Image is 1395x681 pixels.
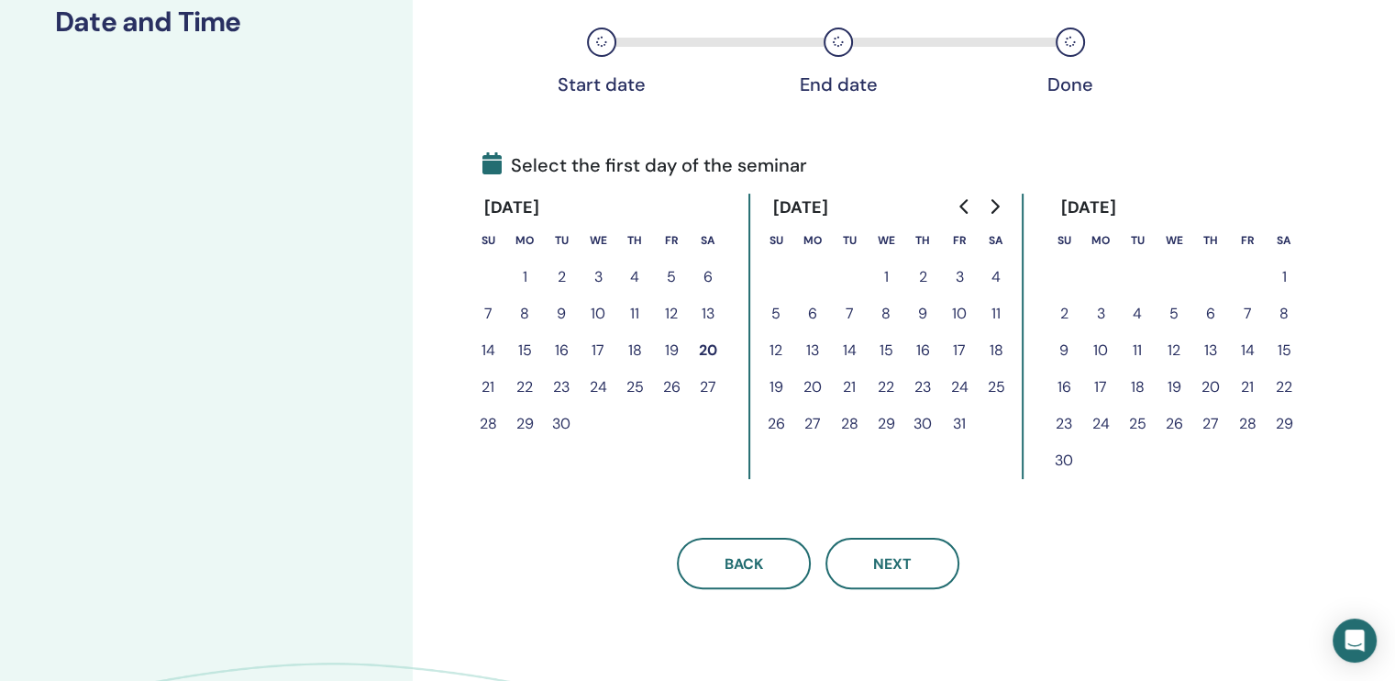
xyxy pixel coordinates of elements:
[758,222,794,259] th: Sunday
[978,332,1014,369] button: 18
[616,369,653,406] button: 25
[1082,406,1119,442] button: 24
[1266,222,1302,259] th: Saturday
[653,222,690,259] th: Friday
[470,194,555,222] div: [DATE]
[616,222,653,259] th: Thursday
[580,369,616,406] button: 24
[1046,406,1082,442] button: 23
[1046,332,1082,369] button: 9
[904,369,941,406] button: 23
[1229,222,1266,259] th: Friday
[831,332,868,369] button: 14
[1266,369,1302,406] button: 22
[1192,332,1229,369] button: 13
[1266,406,1302,442] button: 29
[580,259,616,296] button: 3
[580,332,616,369] button: 17
[1082,369,1119,406] button: 17
[506,406,543,442] button: 29
[825,538,959,589] button: Next
[794,296,831,332] button: 6
[653,296,690,332] button: 12
[978,259,1014,296] button: 4
[904,332,941,369] button: 16
[1046,369,1082,406] button: 16
[1156,296,1192,332] button: 5
[1046,222,1082,259] th: Sunday
[1229,406,1266,442] button: 28
[868,406,904,442] button: 29
[758,369,794,406] button: 19
[1082,222,1119,259] th: Monday
[580,222,616,259] th: Wednesday
[470,222,506,259] th: Sunday
[758,194,843,222] div: [DATE]
[1046,296,1082,332] button: 2
[1119,222,1156,259] th: Tuesday
[543,332,580,369] button: 16
[1266,332,1302,369] button: 15
[1119,406,1156,442] button: 25
[543,222,580,259] th: Tuesday
[794,222,831,259] th: Monday
[792,73,884,95] div: End date
[758,332,794,369] button: 12
[941,222,978,259] th: Friday
[470,296,506,332] button: 7
[904,406,941,442] button: 30
[904,259,941,296] button: 2
[653,259,690,296] button: 5
[1192,369,1229,406] button: 20
[1266,296,1302,332] button: 8
[758,406,794,442] button: 26
[941,332,978,369] button: 17
[1192,406,1229,442] button: 27
[1192,296,1229,332] button: 6
[941,259,978,296] button: 3
[1192,222,1229,259] th: Thursday
[1266,259,1302,296] button: 1
[690,369,726,406] button: 27
[950,188,980,225] button: Go to previous month
[873,554,912,574] span: Next
[978,222,1014,259] th: Saturday
[1082,332,1119,369] button: 10
[1156,332,1192,369] button: 12
[758,296,794,332] button: 5
[653,332,690,369] button: 19
[1333,619,1377,663] div: Open Intercom Messenger
[980,188,1009,225] button: Go to next month
[1046,442,1082,479] button: 30
[690,332,726,369] button: 20
[506,369,543,406] button: 22
[653,369,690,406] button: 26
[690,259,726,296] button: 6
[868,222,904,259] th: Wednesday
[470,332,506,369] button: 14
[725,554,763,574] span: Back
[1156,406,1192,442] button: 26
[868,369,904,406] button: 22
[616,332,653,369] button: 18
[556,73,648,95] div: Start date
[543,369,580,406] button: 23
[616,259,653,296] button: 4
[1119,369,1156,406] button: 18
[1229,332,1266,369] button: 14
[470,369,506,406] button: 21
[55,6,358,39] h3: Date and Time
[1229,296,1266,332] button: 7
[470,406,506,442] button: 28
[506,332,543,369] button: 15
[831,406,868,442] button: 28
[941,296,978,332] button: 10
[677,538,811,589] button: Back
[794,406,831,442] button: 27
[941,406,978,442] button: 31
[1082,296,1119,332] button: 3
[831,222,868,259] th: Tuesday
[543,406,580,442] button: 30
[1046,194,1131,222] div: [DATE]
[794,332,831,369] button: 13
